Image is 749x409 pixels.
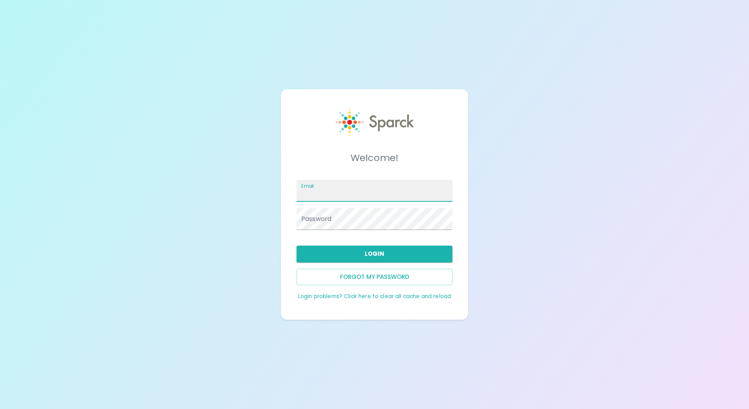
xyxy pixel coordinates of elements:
[297,152,452,164] h5: Welcome!
[297,269,452,285] button: Forgot my password
[336,108,414,136] img: Sparck logo
[297,246,452,262] button: Login
[301,183,314,189] label: Email
[298,293,451,300] a: Login problems? Click here to clear all cache and reload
